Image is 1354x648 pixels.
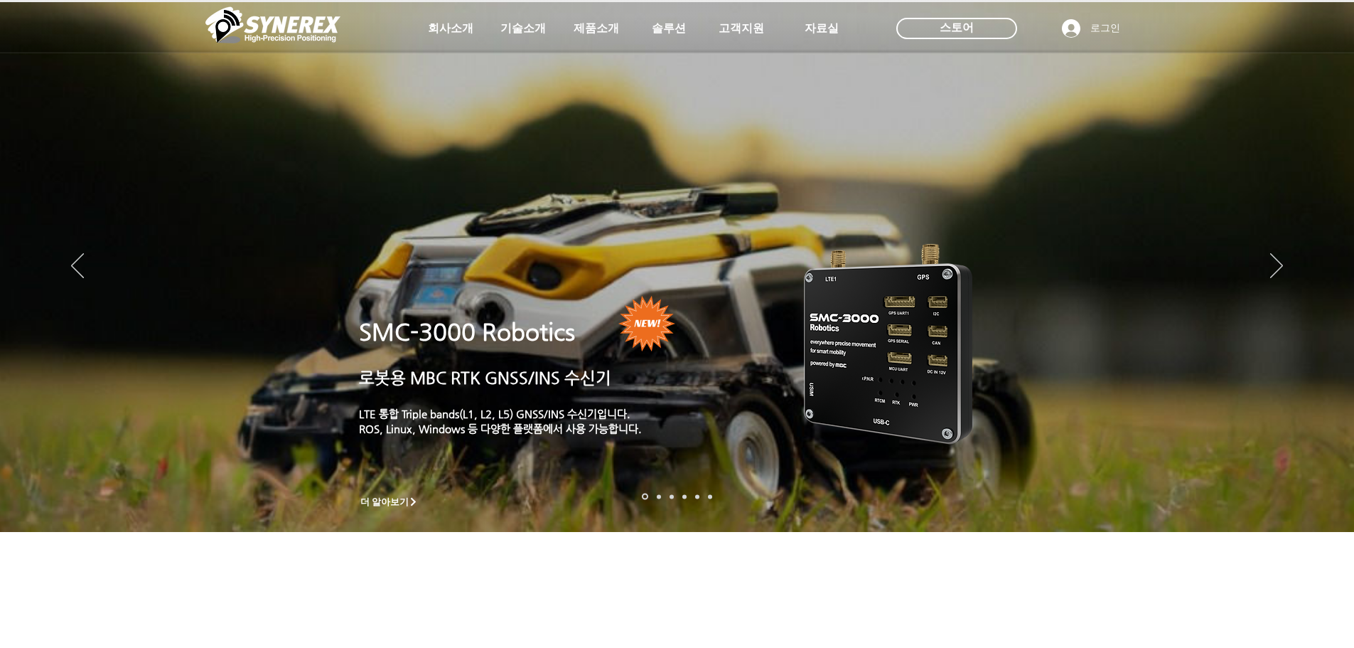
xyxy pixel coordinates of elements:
span: 제품소개 [574,21,619,36]
a: 로봇 [695,494,699,499]
a: 회사소개 [415,14,486,43]
span: 회사소개 [428,21,473,36]
img: KakaoTalk_20241224_155801212.png [784,223,994,461]
button: 이전 [71,253,84,280]
button: 다음 [1270,253,1283,280]
a: 솔루션 [633,14,704,43]
a: 자율주행 [682,494,687,499]
a: LTE 통합 Triple bands(L1, L2, L5) GNSS/INS 수신기입니다. [359,408,630,420]
a: 로봇용 MBC RTK GNSS/INS 수신기 [359,368,611,387]
a: 제품소개 [561,14,632,43]
div: 스토어 [896,18,1017,39]
a: ROS, Linux, Windows 등 다양한 플랫폼에서 사용 가능합니다. [359,423,642,435]
span: 솔루션 [652,21,686,36]
span: 자료실 [805,21,839,36]
a: 자료실 [786,14,857,43]
a: 고객지원 [706,14,777,43]
button: 로그인 [1052,15,1130,42]
a: 측량 IoT [670,494,674,499]
a: 기술소개 [488,14,559,43]
a: 더 알아보기 [354,493,425,511]
span: 로그인 [1085,21,1125,36]
span: 기술소개 [500,21,546,36]
a: 드론 8 - SMC 2000 [657,494,661,499]
a: SMC-3000 Robotics [359,319,575,346]
a: 정밀농업 [708,494,712,499]
span: 스토어 [940,20,974,36]
img: 씨너렉스_White_simbol_대지 1.png [205,4,340,46]
span: 고객지원 [719,21,764,36]
nav: 슬라이드 [638,494,716,500]
a: 로봇- SMC 2000 [642,494,648,500]
span: 더 알아보기 [360,496,409,509]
